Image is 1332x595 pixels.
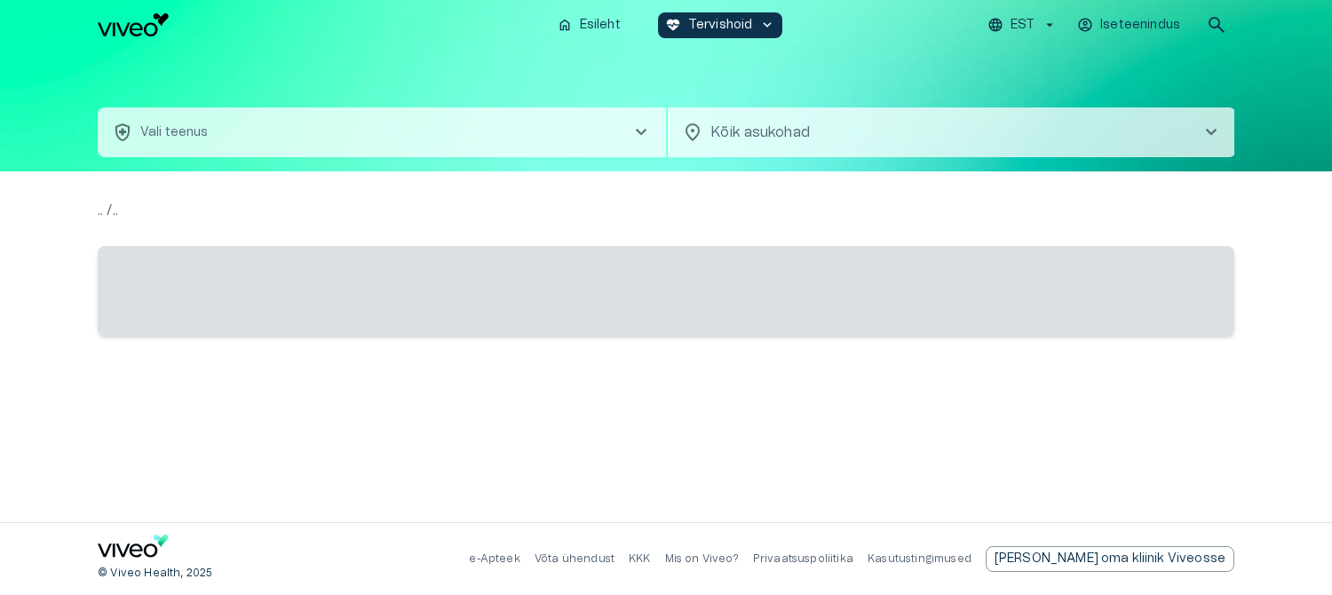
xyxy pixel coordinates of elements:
span: health_and_safety [112,122,133,143]
p: Tervishoid [688,16,753,35]
a: Navigate to homepage [98,13,543,36]
p: Iseteenindus [1100,16,1180,35]
p: Kõik asukohad [710,122,1172,143]
p: Vali teenus [140,123,209,142]
span: ecg_heart [665,17,681,33]
a: KKK [629,553,651,564]
a: Send email to partnership request to viveo [986,546,1234,572]
span: home [557,17,573,33]
p: EST [1011,16,1035,35]
span: chevron_right [1201,122,1222,143]
span: ‌ [98,246,1234,336]
button: EST [985,12,1060,38]
button: Iseteenindus [1074,12,1185,38]
div: [PERSON_NAME] oma kliinik Viveosse [986,546,1234,572]
p: .. / .. [98,200,1234,221]
a: Privaatsuspoliitika [753,553,853,564]
p: [PERSON_NAME] oma kliinik Viveosse [995,550,1225,568]
span: chevron_right [630,122,652,143]
a: Kasutustingimused [868,553,971,564]
span: search [1206,14,1227,36]
button: health_and_safetyVali teenuschevron_right [98,107,666,157]
button: homeEsileht [550,12,630,38]
span: keyboard_arrow_down [759,17,775,33]
p: Võta ühendust [535,551,614,567]
p: Mis on Viveo? [665,551,739,567]
a: Navigate to home page [98,535,169,564]
a: e-Apteek [469,553,519,564]
p: © Viveo Health, 2025 [98,566,212,581]
button: open search modal [1199,7,1234,43]
p: Esileht [580,16,621,35]
span: location_on [682,122,703,143]
img: Viveo logo [98,13,169,36]
button: ecg_heartTervishoidkeyboard_arrow_down [658,12,783,38]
